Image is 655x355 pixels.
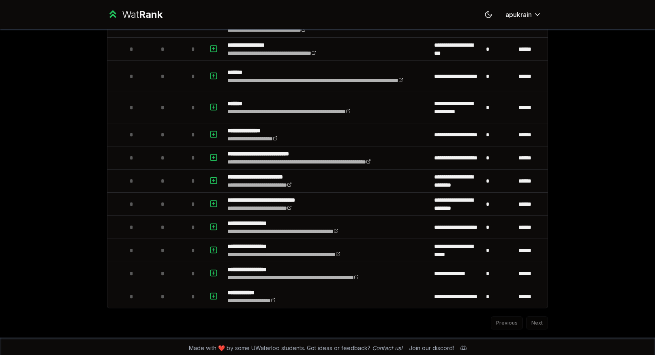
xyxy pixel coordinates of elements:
[499,7,548,22] button: apukrain
[372,344,402,351] a: Contact us!
[505,10,532,19] span: apukrain
[409,344,454,352] div: Join our discord!
[107,8,163,21] a: WatRank
[139,9,163,20] span: Rank
[122,8,163,21] div: Wat
[189,344,402,352] span: Made with ❤️ by some UWaterloo students. Got ideas or feedback?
